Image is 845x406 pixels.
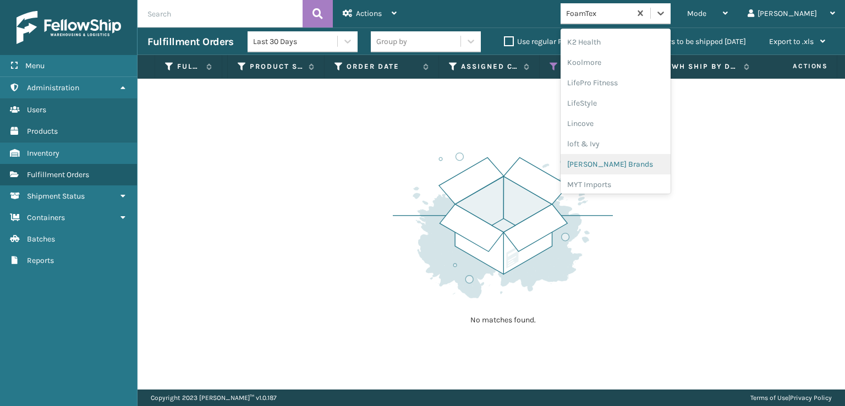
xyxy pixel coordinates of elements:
[147,35,233,48] h3: Fulfillment Orders
[758,57,835,75] span: Actions
[27,83,79,92] span: Administration
[253,36,338,47] div: Last 30 Days
[561,154,671,174] div: [PERSON_NAME] Brands
[151,389,277,406] p: Copyright 2023 [PERSON_NAME]™ v 1.0.187
[347,62,418,72] label: Order Date
[750,389,832,406] div: |
[27,170,89,179] span: Fulfillment Orders
[177,62,201,72] label: Fulfillment Order Id
[376,36,407,47] div: Group by
[504,37,616,46] label: Use regular Palletizing mode
[27,149,59,158] span: Inventory
[250,62,303,72] label: Product SKU
[27,256,54,265] span: Reports
[687,9,706,18] span: Mode
[27,213,65,222] span: Containers
[672,62,738,72] label: WH Ship By Date
[561,174,671,195] div: MYT Imports
[461,62,518,72] label: Assigned Carrier Service
[25,61,45,70] span: Menu
[561,52,671,73] div: Koolmore
[27,191,85,201] span: Shipment Status
[561,32,671,52] div: K2 Health
[356,9,382,18] span: Actions
[790,394,832,402] a: Privacy Policy
[639,37,746,46] label: Orders to be shipped [DATE]
[27,127,58,136] span: Products
[566,8,632,19] div: FoamTex
[561,134,671,154] div: loft & Ivy
[769,37,814,46] span: Export to .xls
[561,113,671,134] div: Lincove
[27,234,55,244] span: Batches
[17,11,121,44] img: logo
[561,73,671,93] div: LifePro Fitness
[750,394,788,402] a: Terms of Use
[27,105,46,114] span: Users
[561,93,671,113] div: LifeStyle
